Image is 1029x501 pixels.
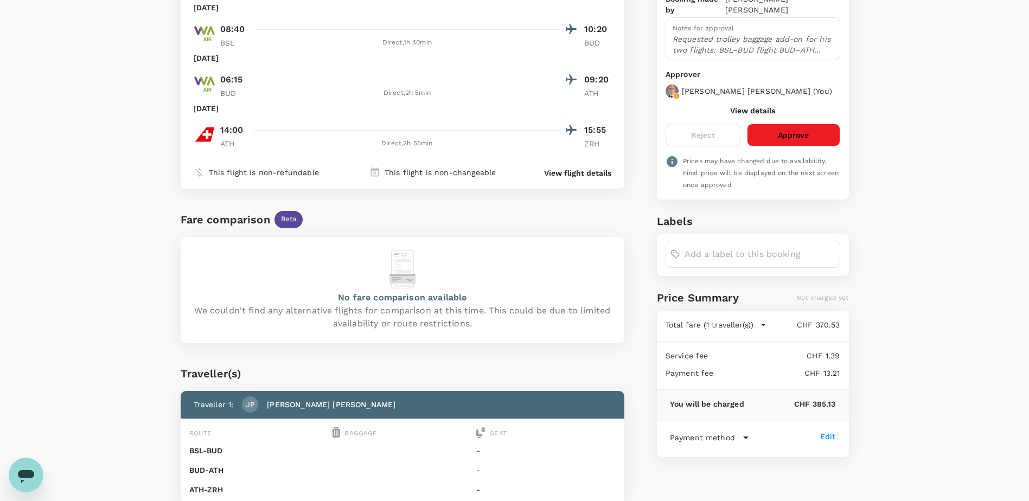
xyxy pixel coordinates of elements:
img: avatar-674847d4c54d2.jpeg [666,85,679,98]
p: Payment fee [666,368,714,378]
img: seat-icon [476,427,485,438]
div: Edit [820,431,836,442]
p: This flight is non-refundable [209,167,319,178]
p: 06:15 [220,73,243,86]
div: Direct , 1h 40min [254,37,561,48]
p: CHF 13.21 [714,368,840,378]
p: Requested trolley baggage add-on for his two flights: BSL–BUD flight BUD–ATH flight Total Cost: C... [673,34,833,55]
p: 10:20 [584,23,611,36]
div: Traveller(s) [181,365,625,382]
p: Payment method [670,432,735,443]
span: Prices may have changed due to availability. Final price will be displayed on the next screen onc... [683,157,839,189]
p: BUD [584,37,611,48]
iframe: Button to launch messaging window [9,458,43,492]
p: Approver [666,69,840,80]
p: CHF 370.53 [766,319,840,330]
p: ZRH [584,138,611,149]
img: W6 [194,23,215,44]
div: Fare comparison [181,211,270,228]
p: 09:20 [584,73,611,86]
h6: Price Summary [657,289,739,306]
p: ATH [584,88,611,99]
p: - [476,445,616,456]
p: - [476,484,616,495]
p: [PERSON_NAME] [PERSON_NAME] ( You ) [682,86,832,97]
div: Direct , 2h 5min [254,88,561,99]
span: Route [189,429,212,437]
button: Approve [747,124,840,146]
span: Notes for approval [673,24,734,32]
p: [DATE] [194,2,219,13]
h6: Labels [657,213,849,230]
input: Add a label to this booking [685,246,835,263]
p: 08:40 [220,23,245,36]
div: Direct , 2h 55min [254,138,561,149]
p: BSL - BUD [189,445,329,456]
span: Beta [274,214,303,224]
p: Total fare (1 traveller(s)) [666,319,753,330]
p: CHF 385.13 [744,399,836,409]
p: [DATE] [194,103,219,114]
p: [DATE] [194,53,219,63]
p: You will be charged [670,399,744,409]
button: View flight details [544,168,611,178]
p: 15:55 [584,124,611,137]
button: Total fare (1 traveller(s)) [666,319,766,330]
img: flight-alternative-empty-logo [389,250,416,288]
p: [PERSON_NAME] [PERSON_NAME] [267,399,395,410]
p: BUD - ATH [189,465,329,476]
p: Traveller 1 : [194,399,234,410]
span: Baggage [344,429,377,437]
p: We couldn't find any alternative flights for comparison at this time. This could be due to limite... [194,304,612,330]
p: JP [246,399,255,410]
p: BSL [220,37,247,48]
p: ATH - ZRH [189,484,329,495]
button: View details [730,106,775,115]
span: Seat [490,429,507,437]
p: No fare comparison available [338,291,466,304]
p: Service fee [666,350,708,361]
p: ATH [220,138,247,149]
p: - [476,465,616,476]
p: 14:00 [220,124,244,137]
img: LX [194,124,215,145]
p: BUD [220,88,247,99]
img: W6 [194,73,215,95]
span: Not charged yet [796,294,848,301]
p: This flight is non-changeable [385,167,496,178]
p: CHF 1.39 [708,350,840,361]
img: baggage-icon [333,427,340,438]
